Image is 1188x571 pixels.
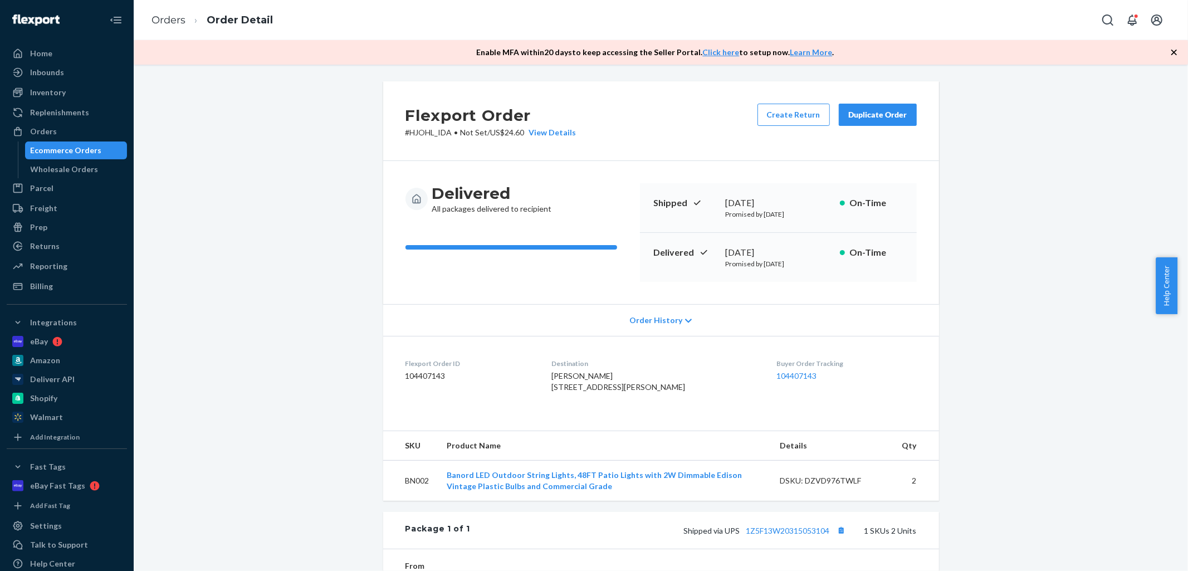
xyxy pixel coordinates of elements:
a: eBay Fast Tags [7,477,127,495]
div: Returns [30,241,60,252]
span: Order History [629,315,682,326]
a: Prep [7,218,127,236]
div: Replenishments [30,107,89,118]
th: SKU [383,431,438,461]
td: BN002 [383,461,438,501]
a: 1Z5F13W20315053104 [746,526,830,535]
a: Ecommerce Orders [25,141,128,159]
a: Replenishments [7,104,127,121]
div: Reporting [30,261,67,272]
a: Inbounds [7,64,127,81]
div: Billing [30,281,53,292]
dd: 104407143 [405,370,534,382]
div: Duplicate Order [848,109,907,120]
div: Wholesale Orders [31,164,99,175]
a: Parcel [7,179,127,197]
a: Add Fast Tag [7,499,127,513]
div: [DATE] [726,197,831,209]
a: Talk to Support [7,536,127,554]
span: Shipped via UPS [684,526,849,535]
a: Inventory [7,84,127,101]
a: eBay [7,333,127,350]
p: # HJOHL_IDA / US$24.60 [405,127,576,138]
div: Amazon [30,355,60,366]
a: Billing [7,277,127,295]
a: Amazon [7,352,127,369]
div: Package 1 of 1 [405,523,471,538]
button: Integrations [7,314,127,331]
div: Ecommerce Orders [31,145,102,156]
div: Walmart [30,412,63,423]
dt: Destination [551,359,759,368]
p: On-Time [849,197,903,209]
a: Click here [703,47,740,57]
th: Details [771,431,893,461]
div: Parcel [30,183,53,194]
dt: Buyer Order Tracking [776,359,917,368]
button: Help Center [1156,257,1177,314]
a: Shopify [7,389,127,407]
div: Home [30,48,52,59]
a: Reporting [7,257,127,275]
p: Promised by [DATE] [726,209,831,219]
a: Add Integration [7,431,127,444]
div: [DATE] [726,246,831,259]
button: Open account menu [1146,9,1168,31]
p: Enable MFA within 20 days to keep accessing the Seller Portal. to setup now. . [477,47,834,58]
a: Wholesale Orders [25,160,128,178]
a: Freight [7,199,127,217]
div: Inbounds [30,67,64,78]
h3: Delivered [432,183,552,203]
div: Help Center [30,558,75,569]
div: Add Fast Tag [30,501,70,510]
div: Orders [30,126,57,137]
div: Freight [30,203,57,214]
div: Prep [30,222,47,233]
div: eBay [30,336,48,347]
button: Open Search Box [1097,9,1119,31]
a: Learn More [790,47,833,57]
span: • [454,128,458,137]
p: Promised by [DATE] [726,259,831,269]
div: Integrations [30,317,77,328]
div: Settings [30,520,62,531]
p: On-Time [849,246,903,259]
a: Orders [151,14,185,26]
div: 1 SKUs 2 Units [470,523,916,538]
a: 104407143 [776,371,817,380]
button: Create Return [757,104,830,126]
td: 2 [893,461,939,501]
img: Flexport logo [12,14,60,26]
button: Duplicate Order [839,104,917,126]
div: DSKU: DZVD976TWLF [780,475,884,486]
a: Walmart [7,408,127,426]
p: Shipped [653,197,717,209]
div: Add Integration [30,432,80,442]
th: Product Name [438,431,771,461]
th: Qty [893,431,939,461]
a: Home [7,45,127,62]
a: Order Detail [207,14,273,26]
div: Talk to Support [30,539,88,550]
a: Settings [7,517,127,535]
ol: breadcrumbs [143,4,282,37]
span: [PERSON_NAME] [STREET_ADDRESS][PERSON_NAME] [551,371,685,392]
dt: Flexport Order ID [405,359,534,368]
h2: Flexport Order [405,104,576,127]
span: Not Set [461,128,488,137]
button: Close Navigation [105,9,127,31]
div: Inventory [30,87,66,98]
div: Fast Tags [30,461,66,472]
a: Deliverr API [7,370,127,388]
div: eBay Fast Tags [30,480,85,491]
a: Returns [7,237,127,255]
div: All packages delivered to recipient [432,183,552,214]
a: Orders [7,123,127,140]
button: Copy tracking number [834,523,849,538]
button: View Details [525,127,576,138]
button: Fast Tags [7,458,127,476]
div: Deliverr API [30,374,75,385]
p: Delivered [653,246,717,259]
a: Banord LED Outdoor String Lights, 48FT Patio Lights with 2W Dimmable Edison Vintage Plastic Bulbs... [447,470,742,491]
